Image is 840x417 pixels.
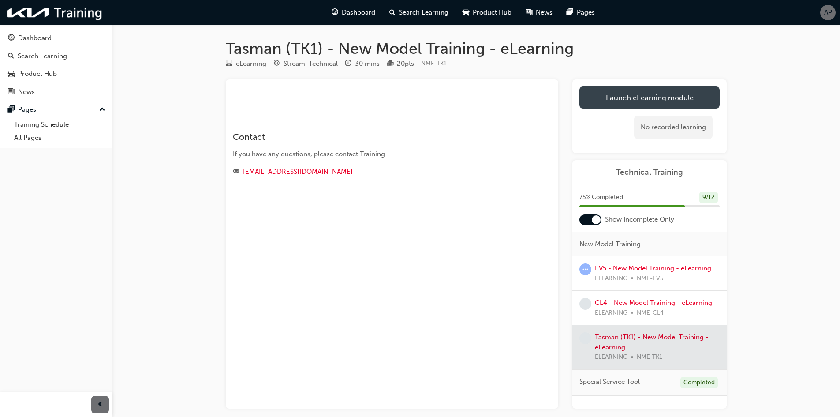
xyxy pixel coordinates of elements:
span: car-icon [463,7,469,18]
a: car-iconProduct Hub [455,4,519,22]
span: Show Incomplete Only [605,214,674,225]
span: learningResourceType_ELEARNING-icon [226,60,232,68]
div: Stream [273,58,338,69]
span: News [536,8,553,18]
span: prev-icon [97,399,104,410]
div: Search Learning [18,51,67,61]
a: CL4 - New Model Training - eLearning [595,299,712,307]
a: Technical Training [579,167,720,177]
span: NME-EV5 [637,274,664,284]
a: Product Hub [4,66,109,82]
a: News [4,84,109,100]
div: If you have any questions, please contact Training. [233,149,519,159]
a: pages-iconPages [560,4,602,22]
span: AP [824,8,832,18]
span: clock-icon [345,60,351,68]
div: News [18,87,35,97]
span: Pages [577,8,595,18]
span: guage-icon [332,7,338,18]
div: 30 mins [355,59,380,69]
span: New Model Training [579,239,641,249]
span: email-icon [233,168,239,176]
span: Special Service Tool [579,377,640,387]
span: target-icon [273,60,280,68]
div: Points [387,58,414,69]
a: All Pages [11,131,109,145]
div: Product Hub [18,69,57,79]
button: DashboardSearch LearningProduct HubNews [4,28,109,101]
span: pages-icon [567,7,573,18]
h1: Tasman (TK1) - New Model Training - eLearning [226,39,727,58]
h3: Contact [233,132,519,142]
span: ELEARNING [595,274,627,284]
span: guage-icon [8,34,15,42]
button: Pages [4,101,109,118]
span: learningRecordVerb_ATTEMPT-icon [579,263,591,275]
span: car-icon [8,70,15,78]
div: No recorded learning [634,116,713,139]
span: news-icon [526,7,532,18]
div: Email [233,166,519,177]
button: AP [820,5,836,20]
span: Dashboard [342,8,375,18]
span: learningRecordVerb_NONE-icon [579,332,591,344]
a: Launch eLearning module [579,86,720,109]
span: podium-icon [387,60,393,68]
a: EV5 - New Model Training - eLearning [595,264,711,272]
div: 20 pts [397,59,414,69]
div: eLearning [236,59,266,69]
a: news-iconNews [519,4,560,22]
a: [EMAIL_ADDRESS][DOMAIN_NAME] [243,168,353,176]
div: Completed [680,377,718,389]
span: pages-icon [8,106,15,114]
div: 9 / 12 [699,192,718,203]
div: Pages [18,105,36,115]
span: search-icon [8,53,14,60]
div: Dashboard [18,33,52,43]
span: Search Learning [399,8,448,18]
span: Learning resource code [421,60,447,67]
div: Stream: Technical [284,59,338,69]
span: NME-CL4 [637,308,664,318]
span: 75 % Completed [579,192,623,203]
span: news-icon [8,88,15,96]
span: up-icon [99,104,105,116]
a: Dashboard [4,30,109,46]
span: search-icon [389,7,396,18]
span: Product Hub [473,8,511,18]
div: Type [226,58,266,69]
div: Duration [345,58,380,69]
a: guage-iconDashboard [325,4,382,22]
a: Search Learning [4,48,109,64]
a: search-iconSearch Learning [382,4,455,22]
span: ELEARNING [595,308,627,318]
span: learningRecordVerb_NONE-icon [579,298,591,310]
img: kia-training [4,4,106,22]
a: Training Schedule [11,118,109,131]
